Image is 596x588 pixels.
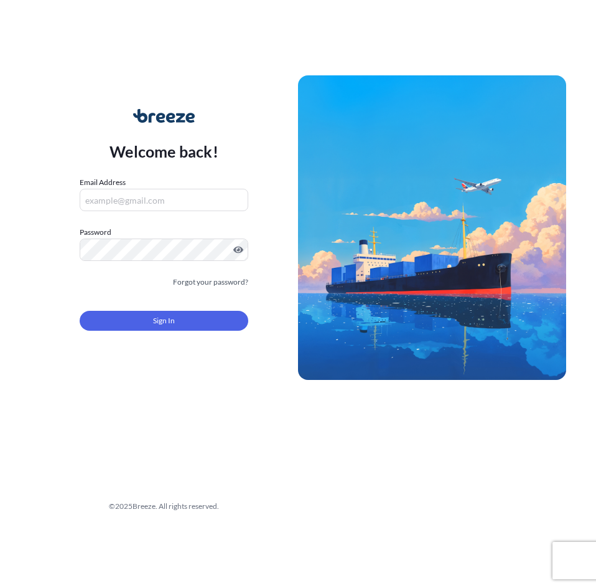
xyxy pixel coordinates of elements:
[80,226,248,239] label: Password
[233,245,243,255] button: Show password
[109,141,218,161] p: Welcome back!
[80,311,248,331] button: Sign In
[298,75,566,381] img: Ship illustration
[80,189,248,211] input: example@gmail.com
[80,176,126,189] label: Email Address
[173,276,248,288] a: Forgot your password?
[30,500,298,513] div: © 2025 Breeze. All rights reserved.
[153,315,175,327] span: Sign In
